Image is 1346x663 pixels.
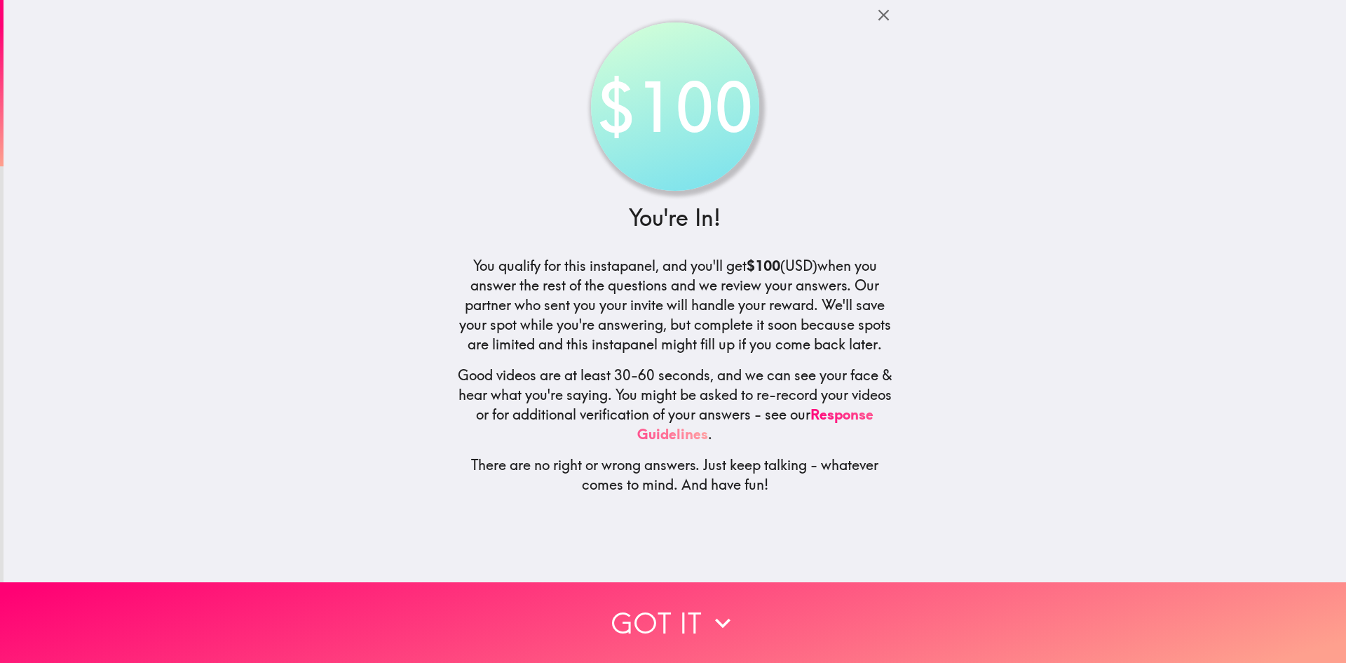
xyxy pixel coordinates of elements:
b: $100 [747,257,780,274]
h5: You qualify for this instapanel, and you'll get (USD) when you answer the rest of the questions a... [456,256,894,354]
h3: You're In! [456,202,894,234]
div: $100 [597,29,752,185]
a: Response Guidelines [637,406,873,443]
h5: Good videos are at least 30-60 seconds, and we can see your face & hear what you're saying. You m... [456,366,894,444]
h5: There are no right or wrong answers. Just keep talking - whatever comes to mind. And have fun! [456,455,894,495]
